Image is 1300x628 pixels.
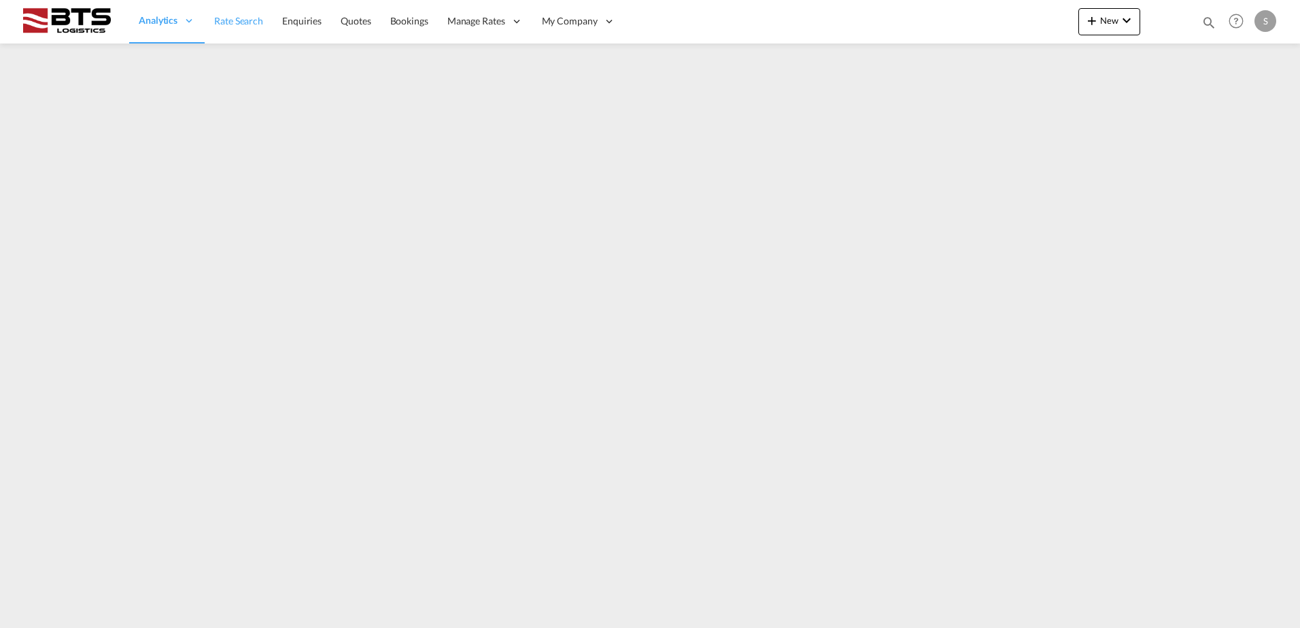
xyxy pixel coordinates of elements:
[214,15,263,27] span: Rate Search
[1084,12,1100,29] md-icon: icon-plus 400-fg
[1201,15,1216,30] md-icon: icon-magnify
[1225,10,1254,34] div: Help
[1225,10,1248,33] span: Help
[1254,10,1276,32] div: S
[542,14,598,28] span: My Company
[1078,8,1140,35] button: icon-plus 400-fgNewicon-chevron-down
[139,14,177,27] span: Analytics
[447,14,505,28] span: Manage Rates
[1084,15,1135,26] span: New
[1201,15,1216,35] div: icon-magnify
[1118,12,1135,29] md-icon: icon-chevron-down
[390,15,428,27] span: Bookings
[282,15,322,27] span: Enquiries
[20,6,112,37] img: cdcc71d0be7811ed9adfbf939d2aa0e8.png
[341,15,371,27] span: Quotes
